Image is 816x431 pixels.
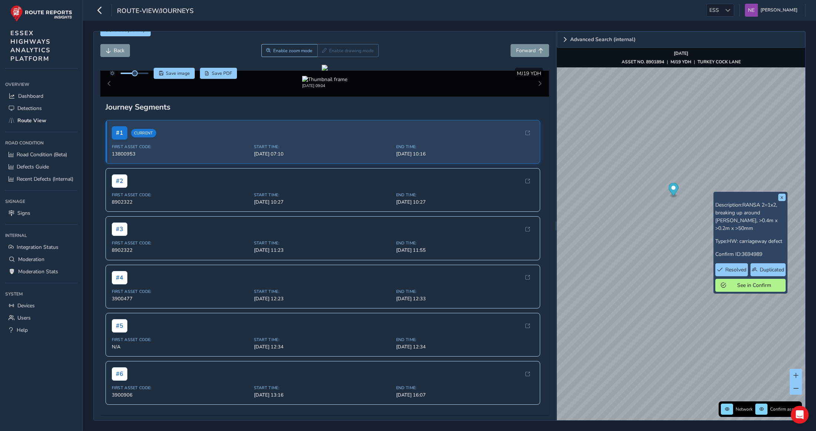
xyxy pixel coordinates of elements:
span: [DATE] 11:23 [254,247,392,254]
div: | | [622,59,741,65]
span: route-view/journeys [117,6,194,17]
div: [DATE] 09:04 [302,83,347,88]
span: # 2 [112,174,127,188]
a: Expand [557,31,805,48]
span: # 3 [112,223,127,236]
span: Duplicated [760,266,784,273]
span: [DATE] 12:34 [396,344,534,350]
p: Description: [715,201,786,232]
span: [DATE] 16:07 [396,392,534,398]
a: Signs [5,207,77,219]
a: Defects Guide [5,161,77,173]
div: Signage [5,196,77,207]
button: Forward [511,44,549,57]
span: Detections [17,105,42,112]
a: Road Condition (Beta) [5,148,77,161]
span: End Time: [396,240,534,246]
a: Users [5,312,77,324]
span: Start Time: [254,192,392,198]
span: # 4 [112,271,127,284]
span: # 1 [112,126,127,140]
span: 13800953 [112,151,250,157]
span: Start Time: [254,240,392,246]
span: Advanced Search (internal) [570,37,636,42]
strong: ASSET NO. 8901894 [622,59,664,65]
span: RANSA 2=1x2, breaking up around [PERSON_NAME], >0.4m x >0.2m x >50mm [715,201,777,232]
span: Route View [17,117,46,124]
span: First Asset Code: [112,385,250,391]
span: Start Time: [254,337,392,343]
span: End Time: [396,144,534,150]
span: [DATE] 10:16 [396,151,534,157]
span: Integration Status [17,244,58,251]
span: [DATE] 07:10 [254,151,392,157]
a: Detections [5,102,77,114]
a: Recent Defects (Internal) [5,173,77,185]
div: Overview [5,79,77,90]
span: 8902322 [112,247,250,254]
span: End Time: [396,289,534,294]
span: End Time: [396,385,534,391]
button: See in Confirm [715,279,786,292]
span: [DATE] 12:23 [254,295,392,302]
button: Duplicated [750,263,785,276]
span: [DATE] 11:55 [396,247,534,254]
p: Type: [715,237,786,245]
span: Recent Defects (Internal) [17,176,73,183]
span: Save image [166,70,190,76]
button: [PERSON_NAME] [745,4,800,17]
span: Users [17,314,31,321]
strong: MJ19 YDH [670,59,691,65]
span: First Asset Code: [112,240,250,246]
span: Devices [17,302,35,309]
span: First Asset Code: [112,337,250,343]
span: ESS [707,4,722,16]
span: Current [131,129,156,137]
span: Start Time: [254,144,392,150]
span: First Asset Code: [112,144,250,150]
img: Thumbnail frame [302,76,347,83]
span: Help [17,327,28,334]
span: # 5 [112,319,127,333]
a: Moderation [5,253,77,265]
span: Start Time: [254,385,392,391]
span: [DATE] 12:33 [396,295,534,302]
span: Road Condition (Beta) [17,151,67,158]
span: Start Time: [254,289,392,294]
button: Save [154,68,195,79]
span: Confirm assets [770,406,800,412]
p: Confirm ID: [715,250,786,258]
a: Route View [5,114,77,127]
strong: [DATE] [674,50,688,56]
div: Road Condition [5,137,77,148]
span: MJ19 YDH [517,70,541,77]
div: Internal [5,230,77,241]
span: Resolved [725,266,746,273]
span: End Time: [396,192,534,198]
button: x [778,194,786,201]
span: Dashboard [18,93,43,100]
span: 3900906 [112,392,250,398]
span: See in Confirm [729,282,780,289]
span: [DATE] 12:34 [254,344,392,350]
div: Open Intercom Messenger [791,406,809,424]
span: Defects Guide [17,163,49,170]
span: Signs [17,210,30,217]
span: [DATE] 10:27 [254,199,392,206]
img: rr logo [10,5,72,22]
button: PDF [200,68,237,79]
span: ESSEX HIGHWAYS ANALYTICS PLATFORM [10,29,51,63]
span: 8902322 [112,199,250,206]
strong: TURKEY COCK LANE [698,59,741,65]
img: diamond-layout [745,4,758,17]
span: First Asset Code: [112,289,250,294]
span: [DATE] 13:16 [254,392,392,398]
span: HW: carriageway defect [727,238,782,245]
div: Journey Segments [106,102,544,112]
a: Help [5,324,77,336]
span: Forward [516,47,536,54]
span: Enable zoom mode [273,48,312,54]
a: Moderation Stats [5,265,77,278]
button: Back [100,44,130,57]
a: Devices [5,300,77,312]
